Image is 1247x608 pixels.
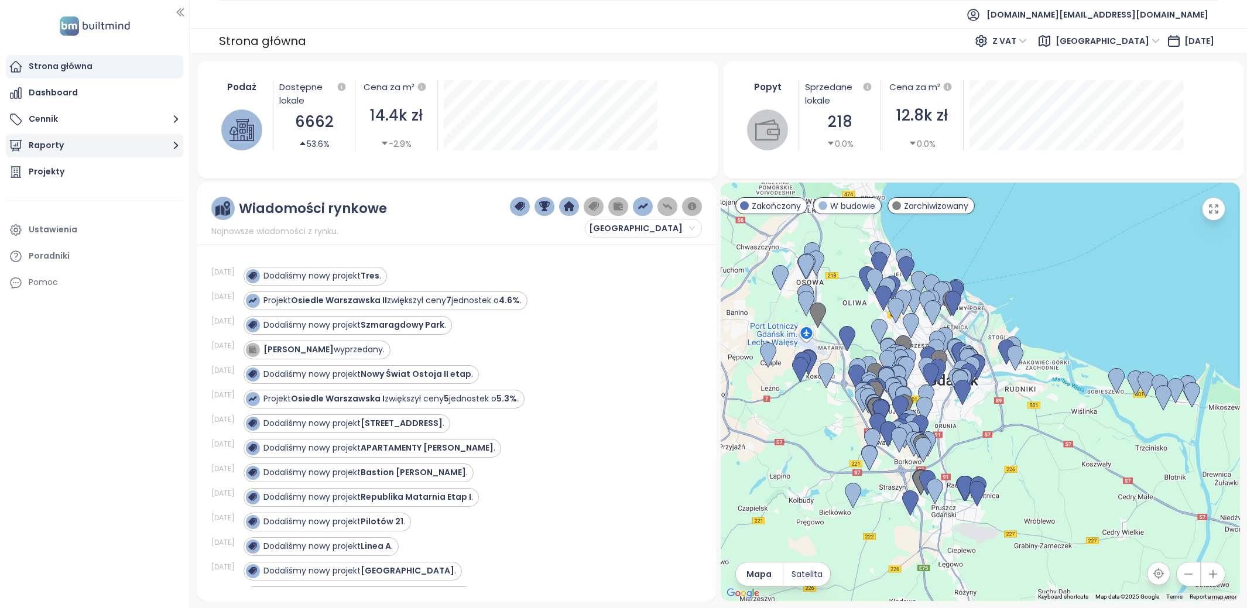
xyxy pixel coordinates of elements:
div: [DATE] [211,586,241,597]
div: 53.6% [299,138,330,150]
strong: Pilotów 21 [361,516,403,527]
span: caret-down [909,139,917,147]
img: icon [248,272,256,280]
img: icon [248,321,256,329]
div: Dostępne lokale [279,80,349,107]
strong: Szmaragdowy Park [361,319,444,331]
strong: 5.3% [496,393,517,404]
a: Projekty [6,160,183,184]
div: Pomoc [6,271,183,294]
span: Map data ©2025 Google [1095,593,1159,600]
strong: Bastion [PERSON_NAME] [361,466,466,478]
div: wyprzedany. [263,343,385,356]
div: Projekt zwiększył ceny jednostek o . [263,393,519,405]
img: information-circle.png [687,201,697,212]
div: Dodaliśmy nowy projekt . [263,442,495,454]
div: Cena za m² [887,80,957,94]
span: Zakończony [752,200,801,212]
span: Gdańsk [589,219,695,237]
div: Dodaliśmy nowy projekt . [263,466,468,479]
div: 14.4k zł [361,104,431,128]
div: [DATE] [211,488,241,499]
strong: 5 [444,393,449,404]
strong: [GEOGRAPHIC_DATA] [361,565,454,576]
span: Gdańsk [1056,32,1160,50]
a: Report a map error [1190,593,1236,600]
strong: APARTAMENTY [PERSON_NAME] [361,442,494,454]
button: Mapa [736,562,783,586]
span: caret-up [299,139,307,147]
div: [DATE] [211,267,241,277]
div: [DATE] [211,291,241,302]
div: 0.0% [827,138,854,150]
strong: Osiedle Warszawska I [291,393,385,404]
div: Dashboard [29,85,78,100]
strong: Nowy Świat Ostoja II etap [361,368,471,380]
img: icon [248,517,256,525]
div: 0.0% [909,138,936,150]
a: Poradniki [6,245,183,268]
img: icon [248,370,256,378]
div: 218 [805,110,875,134]
img: icon [248,493,256,501]
div: Strona główna [29,59,93,74]
span: Najnowsze wiadomości z rynku. [211,225,338,238]
span: [DOMAIN_NAME][EMAIL_ADDRESS][DOMAIN_NAME] [986,1,1208,29]
div: Cena za m² [364,80,414,94]
div: Dodaliśmy nowy projekt . [263,368,473,380]
button: Cennik [6,108,183,131]
div: Pomoc [29,275,58,290]
img: wallet [755,118,780,142]
img: price-decreases.png [662,201,673,212]
img: logo [56,14,133,38]
div: Projekt zwiększył ceny jednostek o . [263,294,522,307]
img: Google [724,586,762,601]
div: Wiadomości rynkowe [239,201,387,216]
img: icon [248,419,256,427]
button: Satelita [783,562,830,586]
div: [DATE] [211,562,241,572]
div: Dodaliśmy nowy projekt . [263,565,456,577]
div: 6662 [279,110,349,134]
div: Podaż [217,80,267,94]
strong: 4.6% [499,294,520,306]
a: Ustawienia [6,218,183,242]
span: [DATE] [1184,35,1214,47]
img: price-increases.png [638,201,648,212]
div: [DATE] [211,463,241,474]
strong: Osiedle Warszawska II [291,294,387,306]
span: caret-down [381,139,389,147]
img: price-tag-dark-blue.png [515,201,525,212]
strong: Republika Matarnia Etap I [361,491,471,503]
div: Dodaliśmy nowy projekt . [263,516,405,528]
strong: [PERSON_NAME] [263,343,334,355]
a: Strona główna [6,55,183,78]
img: ruler [215,201,230,216]
div: 12.8k zł [887,104,957,128]
img: icon [248,566,256,575]
div: -2.9% [381,138,412,150]
div: [DATE] [211,316,241,327]
span: Satelita [792,568,823,580]
div: [DATE] [211,390,241,400]
div: Dodaliśmy nowy projekt . [263,417,444,430]
img: house [229,118,254,142]
img: icon [248,296,256,304]
img: icon [248,542,256,550]
strong: 7 [446,294,451,306]
strong: [STREET_ADDRESS] [361,417,443,429]
div: Ustawienia [29,222,77,237]
div: Popyt [743,80,793,94]
div: [DATE] [211,439,241,449]
img: price-tag-grey.png [588,201,599,212]
span: Mapa [746,568,772,580]
img: icon [248,444,256,452]
div: [DATE] [211,341,241,351]
span: Z VAT [992,32,1027,50]
img: trophy-dark-blue.png [539,201,550,212]
strong: Linea A [361,540,391,552]
div: Dodaliśmy nowy projekt . [263,319,446,331]
a: Open this area in Google Maps (opens a new window) [724,586,762,601]
button: Keyboard shortcuts [1038,593,1088,601]
div: Dodaliśmy nowy projekt . [263,491,473,503]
